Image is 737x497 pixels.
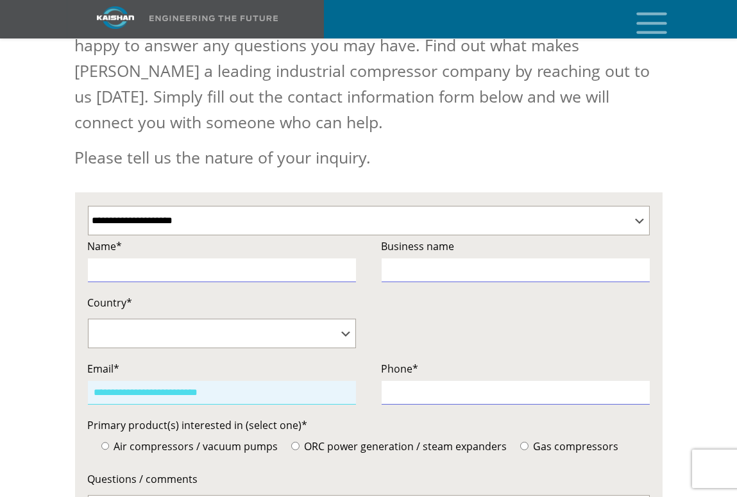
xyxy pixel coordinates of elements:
[291,442,300,450] input: ORC power generation / steam expanders
[530,439,618,453] span: Gas compressors
[149,15,278,21] img: Engineering the future
[111,439,278,453] span: Air compressors / vacuum pumps
[520,442,529,450] input: Gas compressors
[301,439,507,453] span: ORC power generation / steam expanders
[75,6,663,135] p: If you want to learn more about us and what we can do for you, our team is happy to answer any qu...
[101,442,110,450] input: Air compressors / vacuum pumps
[75,144,663,170] p: Please tell us the nature of your inquiry.
[88,294,356,312] label: Country*
[382,360,650,378] label: Phone*
[67,6,164,29] img: kaishan logo
[88,360,356,378] label: Email*
[382,237,650,255] label: Business name
[631,8,653,30] a: mobile menu
[88,237,356,255] label: Name*
[88,470,650,488] label: Questions / comments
